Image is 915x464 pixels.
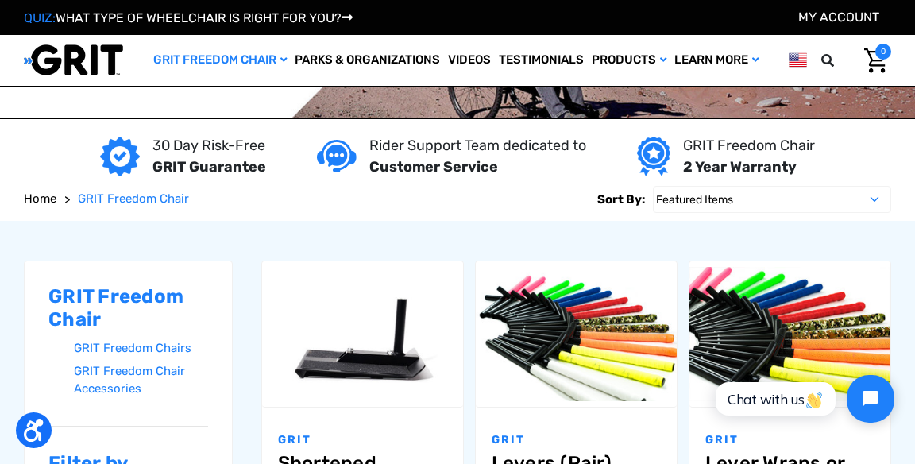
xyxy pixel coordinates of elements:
[689,267,890,401] img: GRIT Lever Wraps: Sets of GRIT Freedom Chair levers wrapped as pairs in pink, green, blue, red, c...
[698,362,908,436] iframe: Tidio Chat
[864,48,887,73] img: Cart
[495,35,588,86] a: Testimonials
[78,191,189,206] span: GRIT Freedom Chair
[278,431,447,448] p: GRIT
[74,360,208,400] a: GRIT Freedom Chair Accessories
[444,35,495,86] a: Videos
[369,135,586,157] p: Rider Support Team dedicated to
[78,190,189,208] a: GRIT Freedom Chair
[492,431,661,448] p: GRIT
[152,158,266,176] strong: GRIT Guarantee
[317,140,357,172] img: Customer service
[74,337,208,360] a: GRIT Freedom Chairs
[637,137,670,176] img: Year warranty
[24,10,56,25] span: QUIZ:
[683,158,797,176] strong: 2 Year Warranty
[262,261,463,408] a: Shortened Footplate,$25.00
[369,158,498,176] strong: Customer Service
[852,44,891,77] a: Cart with 0 items
[24,191,56,206] span: Home
[24,10,353,25] a: QUIZ:WHAT TYPE OF WHEELCHAIR IS RIGHT FOR YOU?
[48,285,208,331] h2: GRIT Freedom Chair
[844,44,852,77] input: Search
[262,267,463,401] img: GRIT Shortened Footplate: steel platform for resting feet when using GRIT Freedom Chair shown wit...
[670,35,762,86] a: Learn More
[24,44,123,76] img: GRIT All-Terrain Wheelchair and Mobility Equipment
[705,431,874,448] p: GRIT
[689,261,890,408] a: Lever Wraps or Sleeves,$25.00
[683,135,815,157] p: GRIT Freedom Chair
[476,267,677,401] img: Levers (Pair)
[597,186,645,213] label: Sort By:
[149,35,291,86] a: GRIT Freedom Chair
[152,135,266,157] p: 30 Day Risk-Free
[100,137,140,176] img: GRIT Guarantee
[789,50,807,70] img: us.png
[476,261,677,408] a: Levers (Pair),$198.00
[24,190,56,208] a: Home
[588,35,670,86] a: Products
[291,35,444,86] a: Parks & Organizations
[798,10,879,25] a: Account
[875,44,891,60] span: 0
